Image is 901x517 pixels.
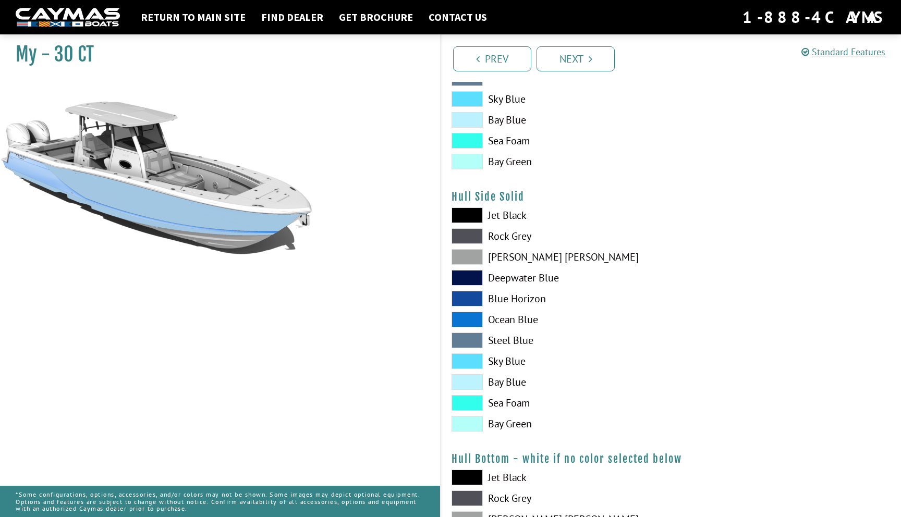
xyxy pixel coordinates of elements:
a: Contact Us [423,10,492,24]
label: Bay Green [452,416,661,432]
label: Bay Blue [452,112,661,128]
h4: Hull Bottom - white if no color selected below [452,452,891,465]
label: Bay Green [452,154,661,169]
label: Deepwater Blue [452,270,661,286]
label: Steel Blue [452,333,661,348]
div: 1-888-4CAYMAS [742,6,885,29]
label: Sea Foam [452,133,661,149]
h1: My - 30 CT [16,43,414,66]
label: [PERSON_NAME] [PERSON_NAME] [452,249,661,265]
label: Rock Grey [452,490,661,506]
a: Find Dealer [256,10,328,24]
a: Prev [453,46,531,71]
label: Sky Blue [452,91,661,107]
a: Standard Features [801,46,885,58]
label: Blue Horizon [452,291,661,306]
h4: Hull Side Solid [452,190,891,203]
p: *Some configurations, options, accessories, and/or colors may not be shown. Some images may depic... [16,486,424,517]
a: Return to main site [136,10,251,24]
img: white-logo-c9c8dbefe5ff5ceceb0f0178aa75bf4bb51f6bca0971e226c86eb53dfe498488.png [16,8,120,27]
ul: Pagination [451,45,901,71]
a: Get Brochure [334,10,418,24]
label: Bay Blue [452,374,661,390]
label: Sea Foam [452,395,661,411]
label: Sky Blue [452,353,661,369]
label: Jet Black [452,207,661,223]
a: Next [537,46,615,71]
label: Ocean Blue [452,312,661,327]
label: Rock Grey [452,228,661,244]
label: Jet Black [452,470,661,485]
